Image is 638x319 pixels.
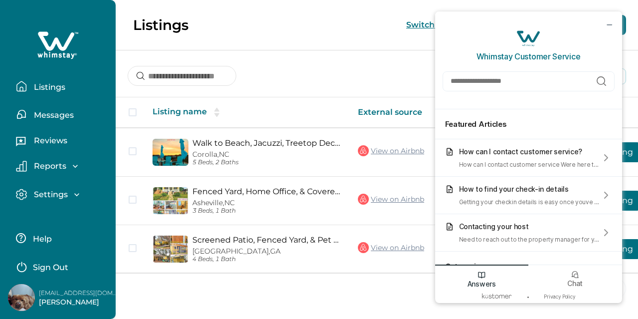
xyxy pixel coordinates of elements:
[192,247,342,256] p: [GEOGRAPHIC_DATA], GA
[16,104,108,124] button: Messages
[192,150,342,159] p: Corolla, NC
[192,138,342,148] a: Walk to Beach, Jacuzzi, Treetop Deck, Love Pets!
[16,189,108,200] button: Settings
[39,298,119,308] p: [PERSON_NAME]
[30,234,52,244] p: Help
[153,139,188,166] img: propertyImage_Walk to Beach, Jacuzzi, Treetop Deck, Love Pets!
[16,228,104,248] button: Help
[192,207,342,215] p: 3 Beds, 1 Bath
[350,97,432,128] th: External source
[406,20,484,29] button: Switch to traveling
[429,5,628,309] iframe: Kustomer Widget Iframe
[358,193,424,206] a: View on Airbnb
[16,161,108,172] button: Reports
[192,235,342,245] a: Screened Patio, Fenced Yard, & Pet Friendly!
[31,110,74,120] p: Messages
[31,161,66,171] p: Reports
[8,284,35,311] img: Whimstay Host
[207,107,227,117] button: sorting
[31,82,65,92] p: Listings
[153,187,188,214] img: propertyImage_Fenced Yard, Home Office, & Covered Deck (Monthly)
[16,132,108,152] button: Reviews
[358,241,424,254] a: View on Airbnb
[358,144,424,157] a: View on Airbnb
[31,136,67,146] p: Reviews
[16,256,104,276] button: Sign Out
[31,190,68,200] p: Settings
[16,76,108,96] button: Listings
[145,97,350,128] th: Listing name
[192,256,342,263] p: 4 Beds, 1 Bath
[39,288,119,298] p: [EMAIL_ADDRESS][DOMAIN_NAME]
[33,263,68,273] p: Sign Out
[192,159,342,166] p: 5 Beds, 2 Baths
[192,199,342,207] p: Asheville, NC
[133,16,188,33] p: Listings
[192,187,342,196] a: Fenced Yard, Home Office, & Covered Deck (Monthly)
[153,236,188,263] img: propertyImage_Screened Patio, Fenced Yard, & Pet Friendly!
